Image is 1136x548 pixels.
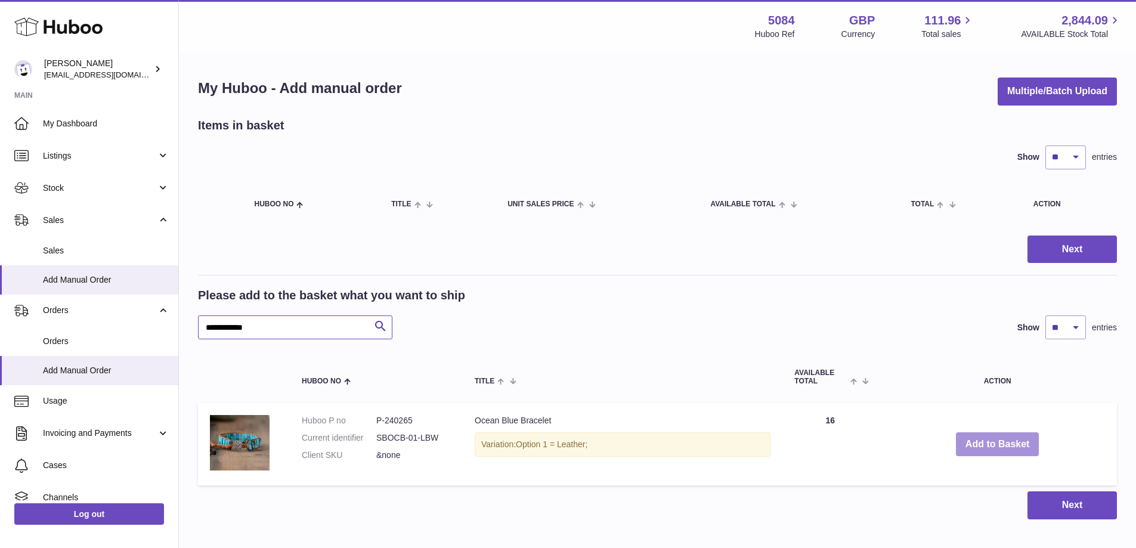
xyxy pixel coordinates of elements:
span: Option 1 = Leather; [516,439,587,449]
label: Show [1017,322,1039,333]
span: Huboo no [302,377,341,385]
button: Add to Basket [956,432,1039,457]
dd: P-240265 [376,415,451,426]
span: Sales [43,245,169,256]
span: Title [475,377,494,385]
span: entries [1092,151,1117,163]
td: Ocean Blue Bracelet [463,403,782,485]
span: entries [1092,322,1117,333]
strong: 5084 [768,13,795,29]
span: Huboo no [254,200,293,208]
h1: My Huboo - Add manual order [198,79,402,98]
div: Action [1033,200,1105,208]
span: Sales [43,215,157,226]
span: Title [391,200,411,208]
span: [EMAIL_ADDRESS][DOMAIN_NAME] [44,70,175,79]
span: Channels [43,492,169,503]
div: Huboo Ref [755,29,795,40]
span: AVAILABLE Total [794,369,847,385]
strong: GBP [849,13,875,29]
span: AVAILABLE Total [710,200,775,208]
span: Total [911,200,934,208]
span: AVAILABLE Stock Total [1021,29,1122,40]
span: 2,844.09 [1061,13,1108,29]
dt: Current identifier [302,432,376,444]
a: Log out [14,503,164,525]
dd: &none [376,450,451,461]
dt: Client SKU [302,450,376,461]
span: Orders [43,336,169,347]
span: Invoicing and Payments [43,428,157,439]
a: 2,844.09 AVAILABLE Stock Total [1021,13,1122,40]
span: Orders [43,305,157,316]
dt: Huboo P no [302,415,376,426]
span: Cases [43,460,169,471]
span: Usage [43,395,169,407]
label: Show [1017,151,1039,163]
th: Action [878,357,1117,397]
img: konstantinosmouratidis@hotmail.com [14,60,32,78]
dd: SBOCB-01-LBW [376,432,451,444]
button: Next [1027,236,1117,264]
span: My Dashboard [43,118,169,129]
h2: Items in basket [198,117,284,134]
button: Multiple/Batch Upload [998,78,1117,106]
span: Add Manual Order [43,274,169,286]
a: 111.96 Total sales [921,13,974,40]
span: Stock [43,182,157,194]
span: Add Manual Order [43,365,169,376]
h2: Please add to the basket what you want to ship [198,287,465,304]
img: Ocean Blue Bracelet [210,415,270,470]
div: Currency [841,29,875,40]
button: Next [1027,491,1117,519]
span: 111.96 [924,13,961,29]
div: Variation: [475,432,770,457]
td: 16 [782,403,878,485]
div: [PERSON_NAME] [44,58,151,81]
span: Listings [43,150,157,162]
span: Total sales [921,29,974,40]
span: Unit Sales Price [507,200,574,208]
